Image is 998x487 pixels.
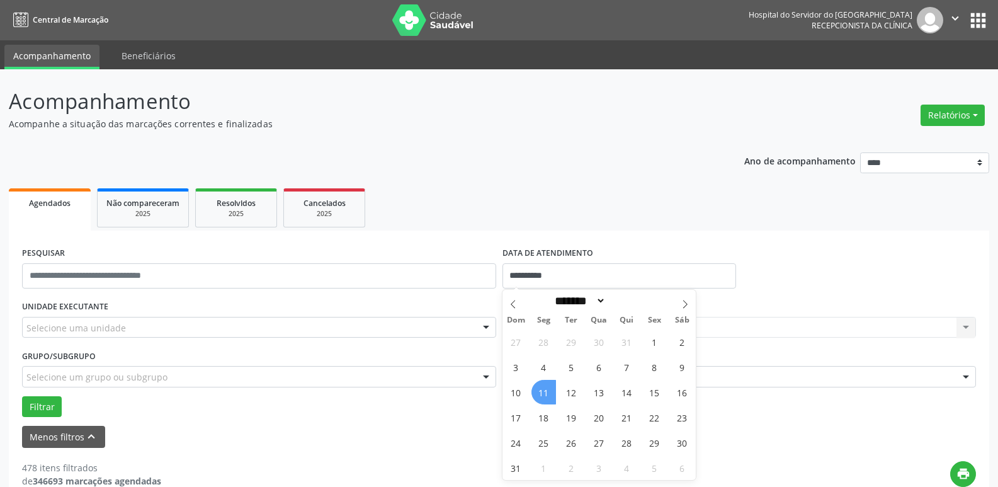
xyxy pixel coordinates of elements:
i: keyboard_arrow_up [84,430,98,444]
p: Ano de acompanhamento [744,152,856,168]
span: Agosto 20, 2025 [587,405,611,430]
span: Agosto 13, 2025 [587,380,611,404]
span: Agosto 4, 2025 [531,355,556,379]
span: Agosto 2, 2025 [670,329,695,354]
div: 478 itens filtrados [22,461,161,474]
label: Grupo/Subgrupo [22,347,96,366]
span: Agosto 1, 2025 [642,329,667,354]
span: Agendados [29,198,71,209]
span: Agosto 6, 2025 [587,355,611,379]
span: Setembro 6, 2025 [670,455,695,480]
span: Agosto 27, 2025 [587,430,611,455]
select: Month [551,294,606,307]
span: Agosto 30, 2025 [670,430,695,455]
div: 2025 [205,209,268,219]
p: Acompanhamento [9,86,695,117]
span: Setembro 3, 2025 [587,455,611,480]
span: Julho 31, 2025 [615,329,639,354]
span: Resolvidos [217,198,256,209]
span: Ter [557,316,585,324]
span: Agosto 10, 2025 [504,380,528,404]
span: Sáb [668,316,696,324]
span: Selecione um grupo ou subgrupo [26,370,167,384]
span: Não compareceram [106,198,179,209]
span: Agosto 23, 2025 [670,405,695,430]
span: Agosto 11, 2025 [531,380,556,404]
span: Julho 29, 2025 [559,329,584,354]
span: Agosto 26, 2025 [559,430,584,455]
span: Setembro 2, 2025 [559,455,584,480]
span: Seg [530,316,557,324]
strong: 346693 marcações agendadas [33,475,161,487]
label: DATA DE ATENDIMENTO [502,244,593,263]
span: Selecione uma unidade [26,321,126,335]
span: Julho 27, 2025 [504,329,528,354]
span: Setembro 4, 2025 [615,455,639,480]
span: Agosto 9, 2025 [670,355,695,379]
span: Agosto 8, 2025 [642,355,667,379]
div: 2025 [293,209,356,219]
span: Setembro 5, 2025 [642,455,667,480]
a: Beneficiários [113,45,184,67]
span: Agosto 31, 2025 [504,455,528,480]
span: Dom [502,316,530,324]
span: Agosto 12, 2025 [559,380,584,404]
span: Agosto 28, 2025 [615,430,639,455]
span: Agosto 24, 2025 [504,430,528,455]
div: Hospital do Servidor do [GEOGRAPHIC_DATA] [749,9,912,20]
span: Central de Marcação [33,14,108,25]
img: img [917,7,943,33]
button: Filtrar [22,396,62,418]
span: Julho 30, 2025 [587,329,611,354]
span: Agosto 16, 2025 [670,380,695,404]
span: Agosto 17, 2025 [504,405,528,430]
span: Agosto 22, 2025 [642,405,667,430]
span: Agosto 21, 2025 [615,405,639,430]
span: Agosto 19, 2025 [559,405,584,430]
p: Acompanhe a situação das marcações correntes e finalizadas [9,117,695,130]
span: Sex [640,316,668,324]
button: apps [967,9,989,32]
span: Agosto 7, 2025 [615,355,639,379]
span: Cancelados [303,198,346,209]
button:  [943,7,967,33]
span: Agosto 3, 2025 [504,355,528,379]
i:  [948,11,962,25]
div: 2025 [106,209,179,219]
span: Agosto 25, 2025 [531,430,556,455]
span: Agosto 15, 2025 [642,380,667,404]
label: PESQUISAR [22,244,65,263]
span: Agosto 29, 2025 [642,430,667,455]
input: Year [606,294,647,307]
span: Qui [613,316,640,324]
button: print [950,461,976,487]
i: print [956,467,970,481]
button: Relatórios [921,105,985,126]
a: Central de Marcação [9,9,108,30]
a: Acompanhamento [4,45,99,69]
span: Recepcionista da clínica [812,20,912,31]
label: UNIDADE EXECUTANTE [22,297,108,317]
span: Agosto 18, 2025 [531,405,556,430]
span: Julho 28, 2025 [531,329,556,354]
button: Menos filtroskeyboard_arrow_up [22,426,105,448]
span: Qua [585,316,613,324]
span: Setembro 1, 2025 [531,455,556,480]
span: Agosto 14, 2025 [615,380,639,404]
span: Agosto 5, 2025 [559,355,584,379]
